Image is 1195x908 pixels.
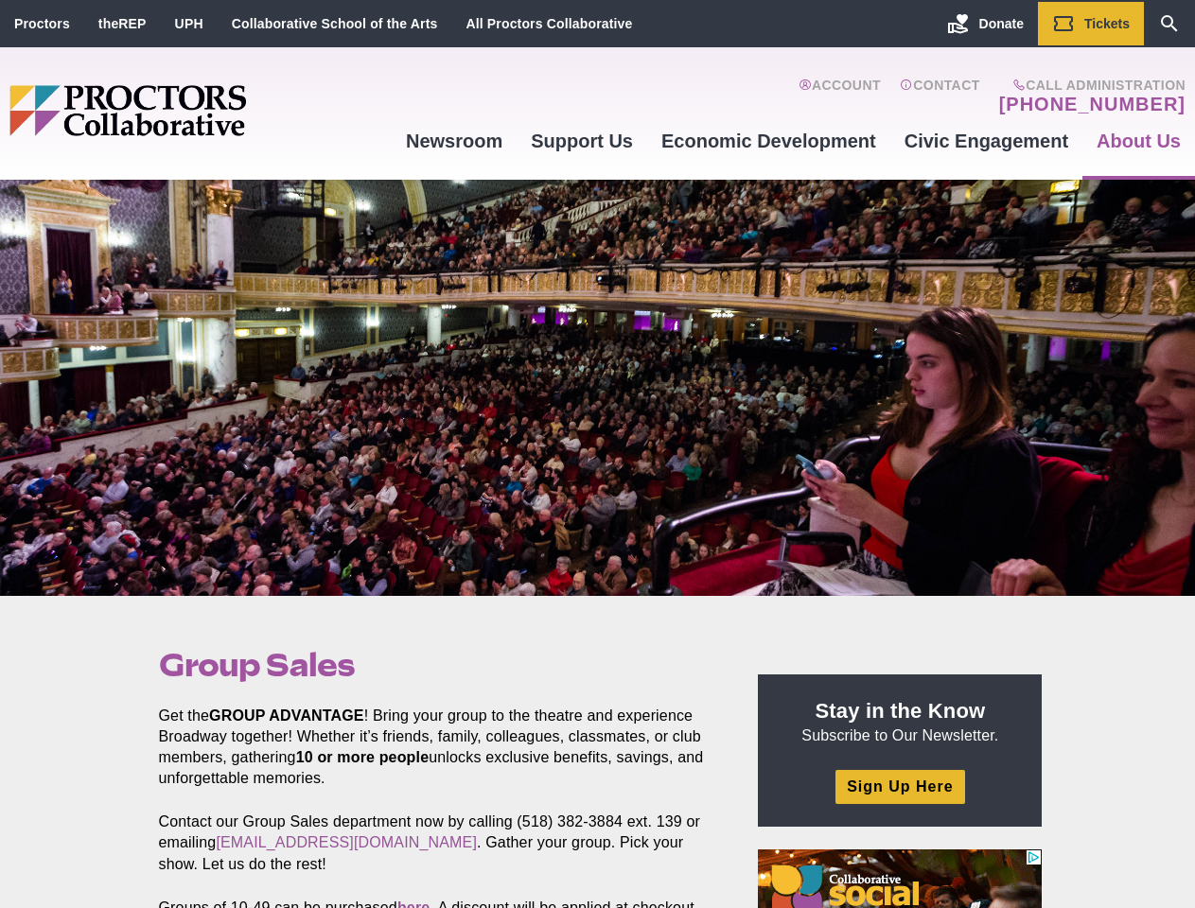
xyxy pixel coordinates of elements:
a: theREP [98,16,147,31]
a: Contact [900,78,980,115]
p: Contact our Group Sales department now by calling (518) 382-3884 ext. 139 or emailing . Gather yo... [159,812,715,874]
p: Subscribe to Our Newsletter. [781,697,1019,746]
a: About Us [1082,115,1195,166]
a: UPH [175,16,203,31]
a: Search [1144,2,1195,45]
a: Proctors [14,16,70,31]
a: Newsroom [392,115,517,166]
strong: Stay in the Know [816,699,986,723]
strong: GROUP ADVANTAGE [209,707,364,724]
span: Tickets [1084,16,1130,31]
a: [EMAIL_ADDRESS][DOMAIN_NAME] [216,834,477,850]
a: All Proctors Collaborative [466,16,632,31]
img: Proctors logo [9,85,392,136]
a: Collaborative School of the Arts [232,16,438,31]
a: Economic Development [647,115,890,166]
a: [PHONE_NUMBER] [999,93,1186,115]
a: Account [799,78,881,115]
a: Support Us [517,115,647,166]
span: Donate [979,16,1024,31]
strong: 10 or more people [296,749,430,765]
a: Tickets [1038,2,1144,45]
a: Civic Engagement [890,115,1082,166]
a: Donate [933,2,1038,45]
a: Sign Up Here [835,770,964,803]
p: Get the ! Bring your group to the theatre and experience Broadway together! Whether it’s friends,... [159,706,715,789]
h1: Group Sales [159,647,715,683]
span: Call Administration [993,78,1186,93]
